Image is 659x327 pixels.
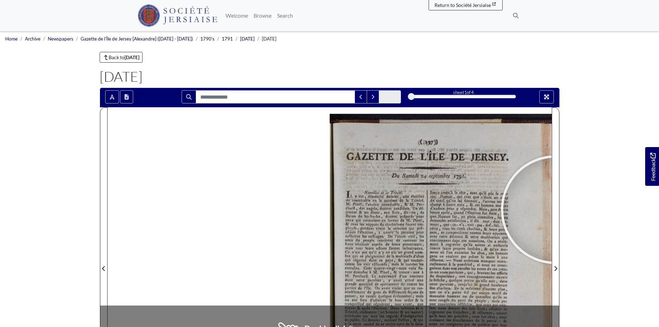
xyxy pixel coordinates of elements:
[196,90,355,103] input: Search for
[355,90,367,103] button: Previous Match
[649,153,657,181] span: Feedback
[262,36,276,42] span: [DATE]
[200,36,214,42] a: 1790's
[434,2,491,8] span: Return to Société Jersiaise
[411,89,516,96] div: sheet of 4
[100,68,560,85] h1: [DATE]
[182,90,196,103] button: Search
[645,147,659,186] a: Would you like to provide feedback?
[367,90,379,103] button: Next Match
[222,36,233,42] a: 1791
[138,3,218,28] a: Société Jersiaise logo
[25,36,40,42] a: Archive
[120,90,133,103] button: Open transcription window
[539,90,554,103] button: Full screen mode
[223,9,251,22] a: Welcome
[5,36,18,42] a: Home
[100,52,143,63] a: Back to[DATE]
[274,9,296,22] a: Search
[105,90,119,103] button: Toggle text selection (Alt+T)
[48,36,73,42] a: Newspapers
[125,54,139,60] strong: [DATE]
[240,36,255,42] a: [DATE]
[81,36,193,42] a: Gazette de l'Île de Jersey [Alexandre] ([DATE] - [DATE])
[251,9,274,22] a: Browse
[138,4,218,27] img: Société Jersiaise
[464,90,467,95] span: 1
